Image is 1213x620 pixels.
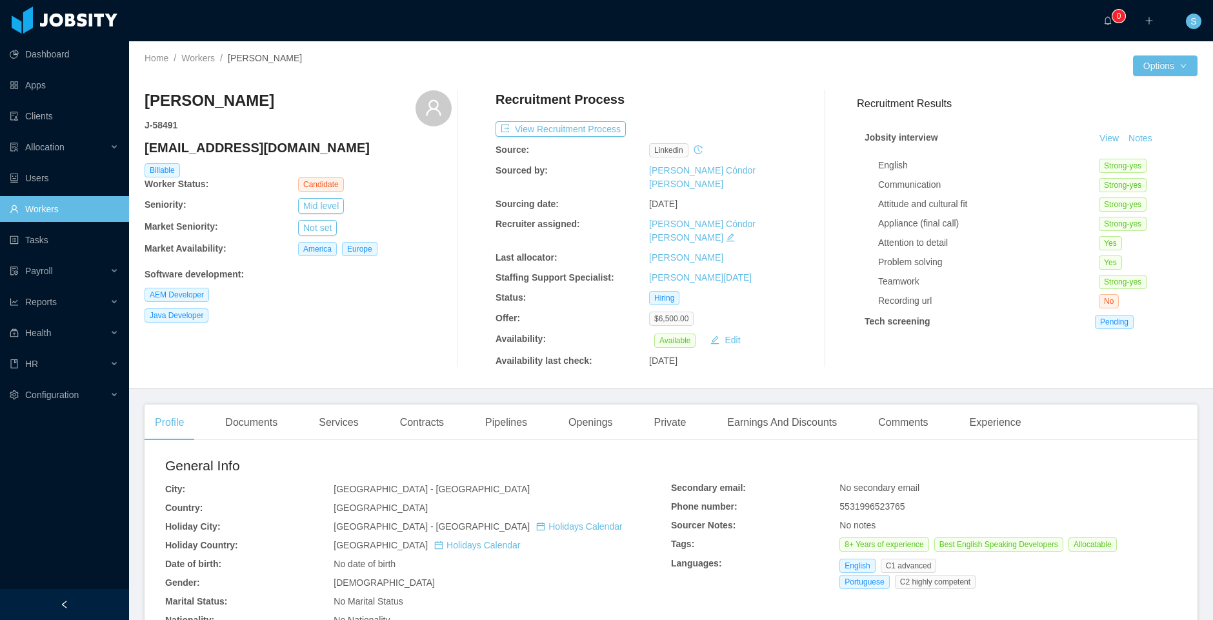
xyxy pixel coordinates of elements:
a: icon: exportView Recruitment Process [496,124,626,134]
span: [GEOGRAPHIC_DATA] - [GEOGRAPHIC_DATA] [334,484,530,494]
div: Appliance (final call) [878,217,1099,230]
b: Sourced by: [496,165,548,175]
button: icon: exportView Recruitment Process [496,121,626,137]
strong: J- 58491 [145,120,177,130]
a: icon: pie-chartDashboard [10,41,119,67]
a: [PERSON_NAME] [649,252,723,263]
h3: [PERSON_NAME] [145,90,274,111]
i: icon: book [10,359,19,368]
strong: Tech screening [865,316,930,326]
strong: Jobsity interview [865,132,938,143]
span: Pending [1095,315,1134,329]
b: Seniority: [145,199,186,210]
div: Openings [558,405,623,441]
span: Strong-yes [1099,217,1147,231]
i: icon: user [425,99,443,117]
div: Communication [878,178,1099,192]
span: 5531996523765 [839,501,905,512]
i: icon: edit [726,233,735,242]
div: Comments [868,405,938,441]
b: Availability last check: [496,355,592,366]
b: Date of birth: [165,559,221,569]
a: icon: calendarHolidays Calendar [536,521,622,532]
span: America [298,242,337,256]
i: icon: solution [10,143,19,152]
a: [PERSON_NAME] Cóndor [PERSON_NAME] [649,165,756,189]
span: Europe [342,242,377,256]
span: / [220,53,223,63]
a: icon: profileTasks [10,227,119,253]
b: Staffing Support Specialist: [496,272,614,283]
b: Availability: [496,334,546,344]
div: Recording url [878,294,1099,308]
button: Mid level [298,198,344,214]
span: [DATE] [649,199,677,209]
span: Hiring [649,291,679,305]
div: Private [644,405,697,441]
i: icon: history [694,145,703,154]
b: Software development : [145,269,244,279]
h4: Recruitment Process [496,90,625,108]
b: Last allocator: [496,252,557,263]
span: Reports [25,297,57,307]
span: Billable [145,163,180,177]
b: Market Seniority: [145,221,218,232]
span: [GEOGRAPHIC_DATA] - [GEOGRAPHIC_DATA] [334,521,622,532]
div: Contracts [390,405,454,441]
div: Experience [959,405,1032,441]
i: icon: line-chart [10,297,19,306]
span: No secondary email [839,483,919,493]
span: HR [25,359,38,369]
div: Profile [145,405,194,441]
button: Optionsicon: down [1133,55,1198,76]
span: No notes [839,520,876,530]
h2: General Info [165,455,671,476]
span: Candidate [298,177,344,192]
b: Worker Status: [145,179,208,189]
span: linkedin [649,143,688,157]
span: / [174,53,176,63]
b: Source: [496,145,529,155]
span: No [1099,294,1119,308]
i: icon: medicine-box [10,328,19,337]
div: English [878,159,1099,172]
a: Workers [181,53,215,63]
span: $6,500.00 [649,312,694,326]
span: Health [25,328,51,338]
a: View [1095,133,1123,143]
b: Languages: [671,558,722,568]
sup: 0 [1112,10,1125,23]
a: icon: appstoreApps [10,72,119,98]
b: Secondary email: [671,483,746,493]
span: [DEMOGRAPHIC_DATA] [334,577,435,588]
span: 8+ Years of experience [839,537,928,552]
span: S [1190,14,1196,29]
div: Services [308,405,368,441]
a: icon: auditClients [10,103,119,129]
a: icon: robotUsers [10,165,119,191]
i: icon: bell [1103,16,1112,25]
span: Payroll [25,266,53,276]
i: icon: plus [1145,16,1154,25]
a: [PERSON_NAME] Cóndor [PERSON_NAME] [649,219,756,243]
b: Country: [165,503,203,513]
div: Attention to detail [878,236,1099,250]
h4: [EMAIL_ADDRESS][DOMAIN_NAME] [145,139,452,157]
span: [GEOGRAPHIC_DATA] [334,540,520,550]
span: C1 advanced [881,559,937,573]
span: C2 highly competent [895,575,976,589]
i: icon: file-protect [10,266,19,275]
b: City: [165,484,185,494]
span: Configuration [25,390,79,400]
b: Offer: [496,313,520,323]
div: Earnings And Discounts [717,405,847,441]
span: Strong-yes [1099,197,1147,212]
h3: Recruitment Results [857,95,1198,112]
b: Sourcing date: [496,199,559,209]
span: English [839,559,875,573]
span: Allocation [25,142,65,152]
span: No Marital Status [334,596,403,606]
span: Strong-yes [1099,178,1147,192]
div: Problem solving [878,255,1099,269]
b: Sourcer Notes: [671,520,736,530]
